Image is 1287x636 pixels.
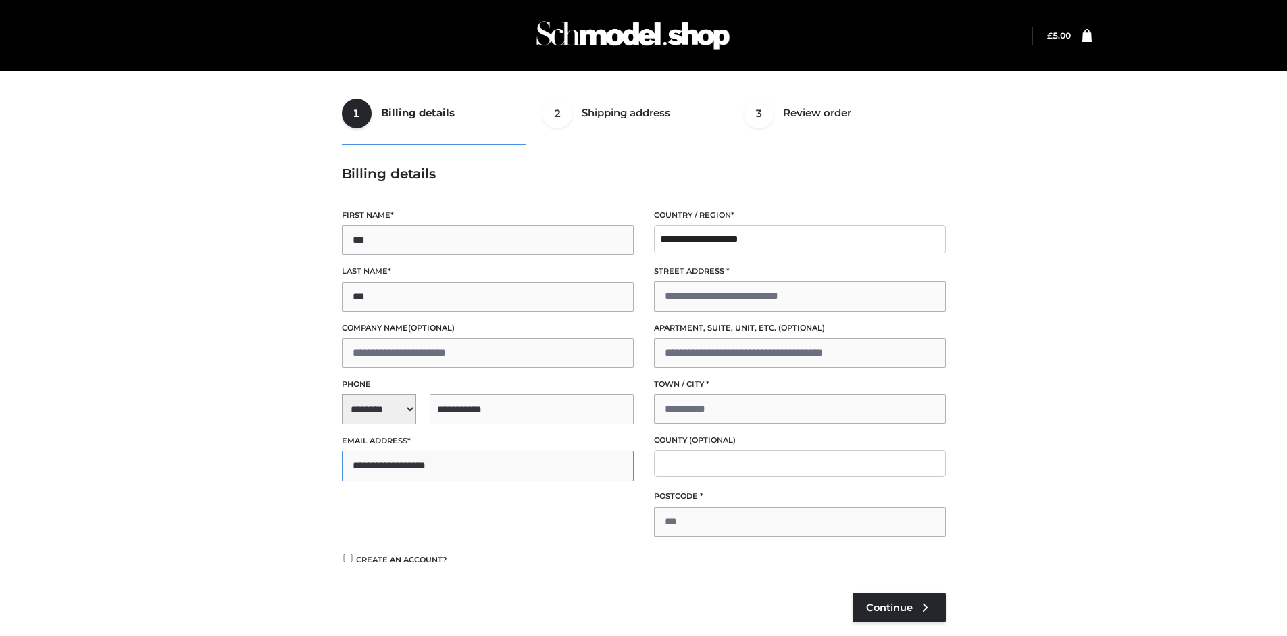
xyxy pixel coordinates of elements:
label: Phone [342,378,634,391]
span: (optional) [408,323,455,333]
span: (optional) [778,323,825,333]
h3: Billing details [342,166,946,182]
label: Country / Region [654,209,946,222]
input: Create an account? [342,554,354,562]
bdi: 5.00 [1047,30,1071,41]
span: £ [1047,30,1053,41]
span: Create an account? [356,555,447,564]
label: Town / City [654,378,946,391]
label: Street address [654,265,946,278]
span: (optional) [689,435,736,445]
label: Apartment, suite, unit, etc. [654,322,946,335]
label: County [654,434,946,447]
img: Schmodel Admin 964 [532,9,734,62]
a: Continue [853,593,946,622]
label: Postcode [654,490,946,503]
span: Continue [866,602,913,614]
label: Last name [342,265,634,278]
a: £5.00 [1047,30,1071,41]
label: Email address [342,435,634,447]
label: First name [342,209,634,222]
label: Company name [342,322,634,335]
